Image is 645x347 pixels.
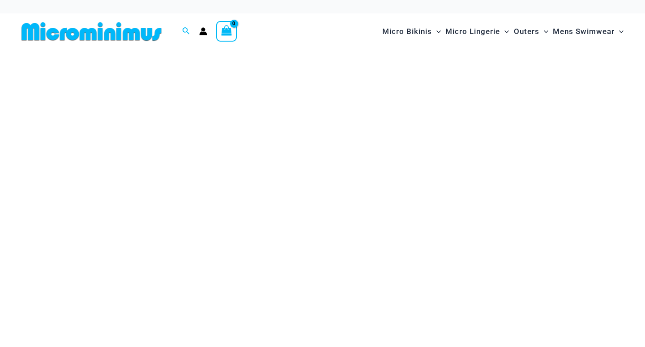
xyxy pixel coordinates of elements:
[539,20,548,43] span: Menu Toggle
[216,21,237,42] a: View Shopping Cart, empty
[380,18,443,45] a: Micro BikinisMenu ToggleMenu Toggle
[382,20,432,43] span: Micro Bikinis
[432,20,441,43] span: Menu Toggle
[512,18,551,45] a: OutersMenu ToggleMenu Toggle
[514,20,539,43] span: Outers
[443,18,511,45] a: Micro LingerieMenu ToggleMenu Toggle
[551,18,626,45] a: Mens SwimwearMenu ToggleMenu Toggle
[199,27,207,35] a: Account icon link
[182,26,190,37] a: Search icon link
[500,20,509,43] span: Menu Toggle
[553,20,615,43] span: Mens Swimwear
[615,20,624,43] span: Menu Toggle
[445,20,500,43] span: Micro Lingerie
[379,17,627,47] nav: Site Navigation
[18,21,165,42] img: MM SHOP LOGO FLAT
